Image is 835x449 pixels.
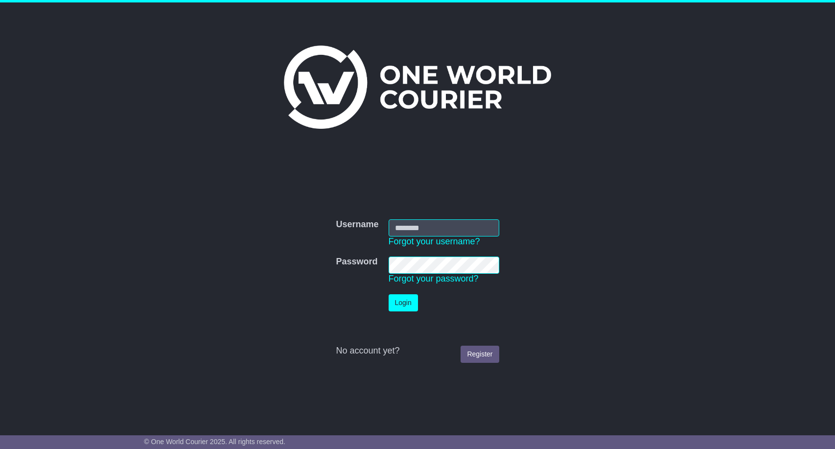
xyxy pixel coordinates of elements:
a: Forgot your username? [389,236,480,246]
label: Username [336,219,378,230]
a: Register [461,346,499,363]
img: One World [284,46,551,129]
label: Password [336,257,377,267]
span: © One World Courier 2025. All rights reserved. [144,438,285,446]
a: Forgot your password? [389,274,479,284]
div: No account yet? [336,346,499,356]
button: Login [389,294,418,311]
